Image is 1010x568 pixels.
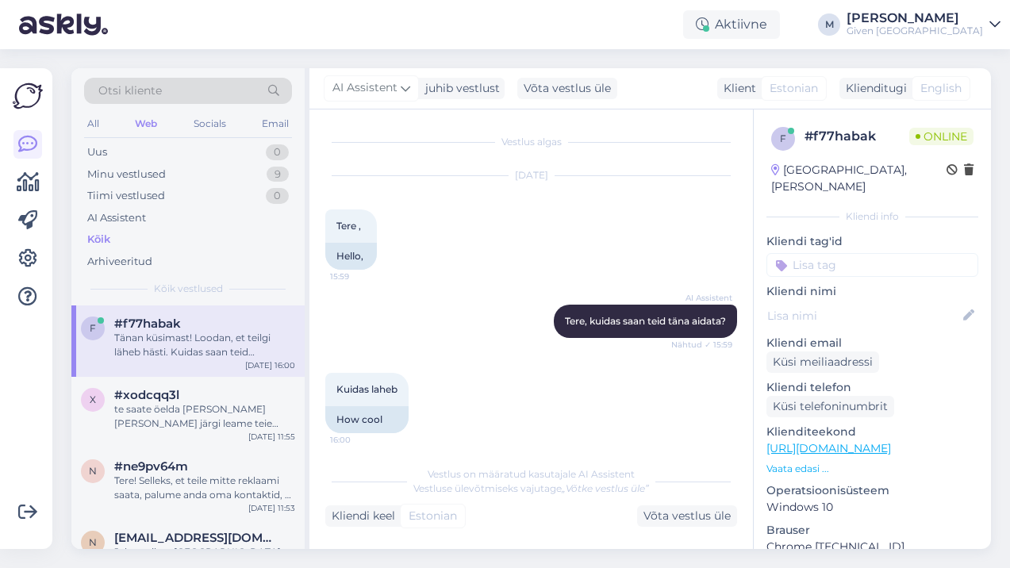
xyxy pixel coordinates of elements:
[84,113,102,134] div: All
[766,335,978,351] p: Kliendi email
[847,12,1000,37] a: [PERSON_NAME]Given [GEOGRAPHIC_DATA]
[766,396,894,417] div: Küsi telefoninumbrit
[336,220,361,232] span: Tere ,
[766,233,978,250] p: Kliendi tag'id
[325,406,409,433] div: How cool
[770,80,818,97] span: Estonian
[847,12,983,25] div: [PERSON_NAME]
[87,232,110,248] div: Kõik
[671,339,732,351] span: Nähtud ✓ 15:59
[332,79,397,97] span: AI Assistent
[766,379,978,396] p: Kliendi telefon
[325,168,737,182] div: [DATE]
[325,508,395,524] div: Kliendi keel
[767,307,960,324] input: Lisa nimi
[114,474,295,502] div: Tere! Selleks, et teile mitte reklaami saata, palume anda oma kontaktid, et teaksime [PERSON_NAME...
[154,282,223,296] span: Kõik vestlused
[114,388,179,402] span: #xodcqq3l
[766,462,978,476] p: Vaata edasi ...
[673,292,732,304] span: AI Assistent
[114,531,279,545] span: nsheiko50@gmail.com
[267,167,289,182] div: 9
[90,322,96,334] span: f
[266,144,289,160] div: 0
[818,13,840,36] div: M
[766,209,978,224] div: Kliendi info
[87,167,166,182] div: Minu vestlused
[114,402,295,431] div: te saate öelda [PERSON_NAME] [PERSON_NAME] järgi leame teie ostu üles, võtke [PERSON_NAME] hinnas...
[419,80,500,97] div: juhib vestlust
[517,78,617,99] div: Võta vestlus üle
[245,359,295,371] div: [DATE] 16:00
[766,283,978,300] p: Kliendi nimi
[87,188,165,204] div: Tiimi vestlused
[805,127,909,146] div: # f77habak
[780,132,786,144] span: f
[839,80,907,97] div: Klienditugi
[87,254,152,270] div: Arhiveeritud
[132,113,160,134] div: Web
[637,505,737,527] div: Võta vestlus üle
[330,434,390,446] span: 16:00
[766,351,879,373] div: Küsi meiliaadressi
[766,482,978,499] p: Operatsioonisüsteem
[114,317,181,331] span: #f77habak
[717,80,756,97] div: Klient
[766,424,978,440] p: Klienditeekond
[114,459,188,474] span: #ne9pv64m
[766,441,891,455] a: [URL][DOMAIN_NAME]
[413,482,649,494] span: Vestluse ülevõtmiseks vajutage
[766,522,978,539] p: Brauser
[89,536,97,548] span: n
[325,135,737,149] div: Vestlus algas
[562,482,649,494] i: „Võtke vestlus üle”
[428,468,635,480] span: Vestlus on määratud kasutajale AI Assistent
[565,315,726,327] span: Tere, kuidas saan teid täna aidata?
[771,162,947,195] div: [GEOGRAPHIC_DATA], [PERSON_NAME]
[766,499,978,516] p: Windows 10
[90,393,96,405] span: x
[13,81,43,111] img: Askly Logo
[87,210,146,226] div: AI Assistent
[909,128,974,145] span: Online
[766,539,978,555] p: Chrome [TECHNICAL_ID]
[190,113,229,134] div: Socials
[683,10,780,39] div: Aktiivne
[248,431,295,443] div: [DATE] 11:55
[114,331,295,359] div: Tänan küsimast! Loodan, et teilgi läheb hästi. Kuidas saan teid [PERSON_NAME] teenustega aidata?
[409,508,457,524] span: Estonian
[847,25,983,37] div: Given [GEOGRAPHIC_DATA]
[266,188,289,204] div: 0
[920,80,962,97] span: English
[766,253,978,277] input: Lisa tag
[336,383,397,395] span: Kuidas laheb
[259,113,292,134] div: Email
[248,502,295,514] div: [DATE] 11:53
[98,83,162,99] span: Otsi kliente
[89,465,97,477] span: n
[330,271,390,282] span: 15:59
[325,243,377,270] div: Hello,
[87,144,107,160] div: Uus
